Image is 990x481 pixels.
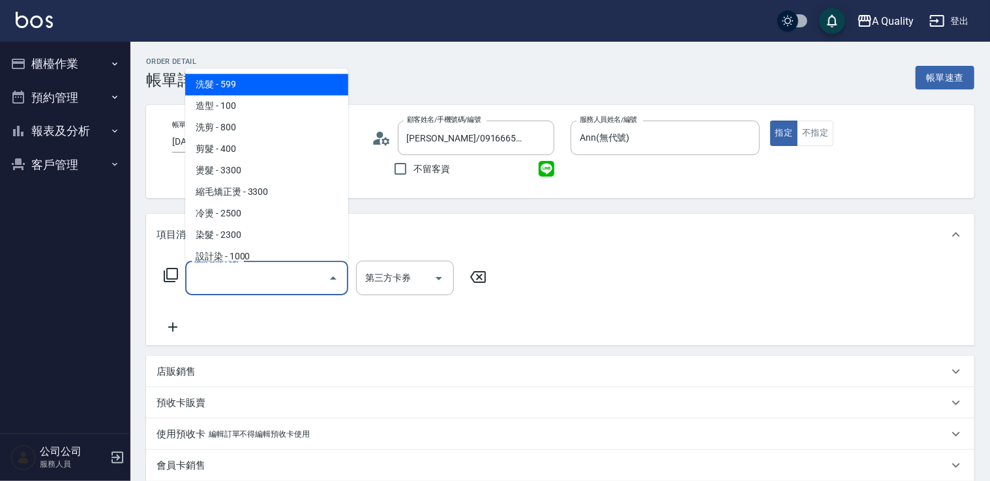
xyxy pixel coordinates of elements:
[797,121,833,146] button: 不指定
[539,161,554,177] img: line_icon
[16,12,53,28] img: Logo
[172,131,277,153] input: YYYY/MM/DD hh:mm
[185,117,348,138] span: 洗剪 - 800
[770,121,798,146] button: 指定
[407,115,481,124] label: 顧客姓名/手機號碼/編號
[185,246,348,267] span: 設計染 - 1000
[580,115,637,124] label: 服務人員姓名/編號
[185,138,348,160] span: 剪髮 - 400
[873,13,914,29] div: A Quality
[5,114,125,148] button: 報表及分析
[323,268,344,289] button: Close
[924,9,974,33] button: 登出
[157,428,205,441] p: 使用預收卡
[428,268,449,289] button: Open
[146,356,974,387] div: 店販銷售
[185,203,348,224] span: 冷燙 - 2500
[852,8,920,35] button: A Quality
[157,365,196,379] p: 店販銷售
[157,396,205,410] p: 預收卡販賣
[146,387,974,418] div: 預收卡販賣
[157,228,196,242] p: 項目消費
[146,418,974,450] div: 使用預收卡編輯訂單不得編輯預收卡使用
[10,445,37,471] img: Person
[146,255,974,345] div: 項目消費
[5,81,125,115] button: 預約管理
[209,428,310,441] p: 編輯訂單不得編輯預收卡使用
[40,445,106,458] h5: 公司公司
[172,120,200,130] label: 帳單日期
[916,66,974,90] button: 帳單速查
[185,181,348,203] span: 縮毛矯正燙 - 3300
[146,214,974,255] div: 項目消費
[5,47,125,81] button: 櫃檯作業
[146,57,209,66] h2: Order detail
[146,450,974,481] div: 會員卡銷售
[40,458,106,470] p: 服務人員
[185,160,348,181] span: 燙髮 - 3300
[819,8,845,34] button: save
[185,95,348,117] span: 造型 - 100
[157,459,205,473] p: 會員卡銷售
[5,148,125,182] button: 客戶管理
[146,71,209,89] h3: 帳單詳細
[185,74,348,95] span: 洗髮 - 599
[414,162,451,176] span: 不留客資
[185,224,348,246] span: 染髮 - 2300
